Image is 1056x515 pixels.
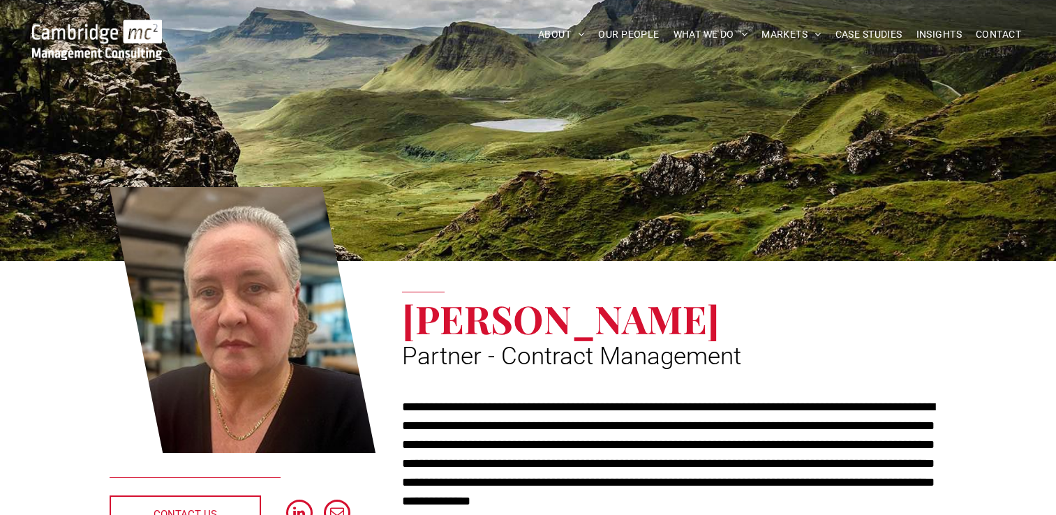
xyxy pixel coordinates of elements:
a: CONTACT [969,24,1028,45]
a: MARKETS [754,24,828,45]
a: OUR PEOPLE [591,24,666,45]
img: Go to Homepage [32,20,162,60]
a: Kirsten Watson | Partner - Contract Management | Cambridge Management Consulting [110,185,376,456]
a: INSIGHTS [909,24,969,45]
a: WHAT WE DO [667,24,755,45]
span: [PERSON_NAME] [402,292,720,344]
a: ABOUT [531,24,592,45]
span: Partner - Contract Management [402,342,741,371]
a: CASE STUDIES [828,24,909,45]
a: Your Business Transformed | Cambridge Management Consulting [32,22,162,36]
